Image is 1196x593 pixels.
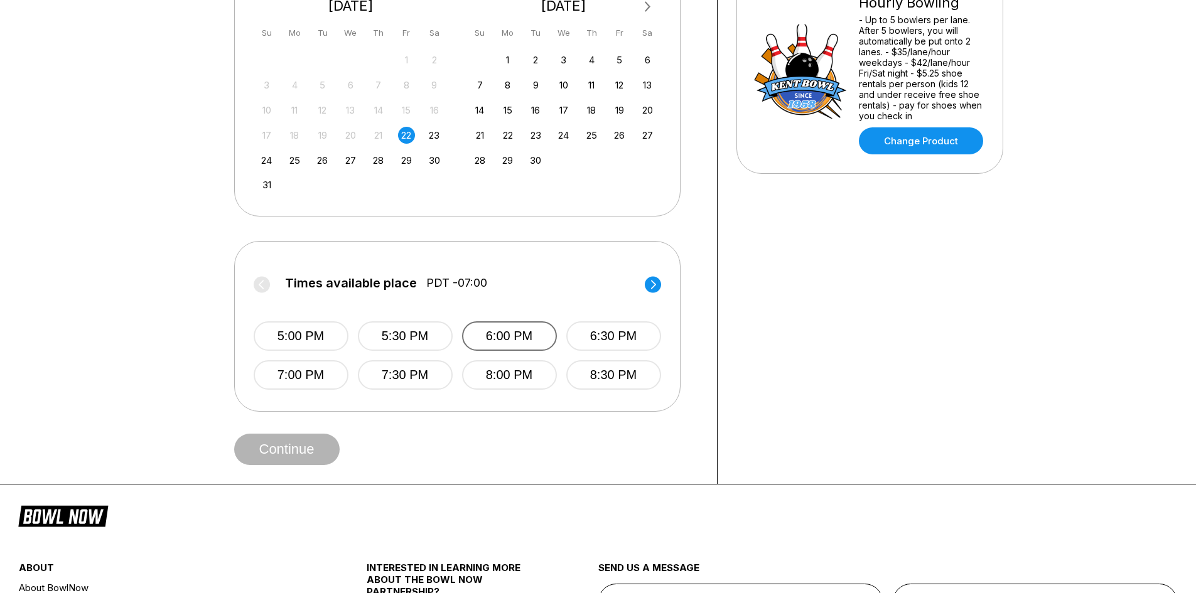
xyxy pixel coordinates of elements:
[611,51,628,68] div: Choose Friday, September 5th, 2025
[258,176,275,193] div: Choose Sunday, August 31st, 2025
[471,77,488,93] div: Choose Sunday, September 7th, 2025
[583,127,600,144] div: Choose Thursday, September 25th, 2025
[426,24,443,41] div: Sa
[527,51,544,68] div: Choose Tuesday, September 2nd, 2025
[370,152,387,169] div: Choose Thursday, August 28th, 2025
[611,77,628,93] div: Choose Friday, September 12th, 2025
[555,77,572,93] div: Choose Wednesday, September 10th, 2025
[370,102,387,119] div: Not available Thursday, August 14th, 2025
[19,562,308,580] div: about
[398,51,415,68] div: Not available Friday, August 1st, 2025
[426,102,443,119] div: Not available Saturday, August 16th, 2025
[314,77,331,93] div: Not available Tuesday, August 5th, 2025
[527,127,544,144] div: Choose Tuesday, September 23rd, 2025
[314,152,331,169] div: Choose Tuesday, August 26th, 2025
[471,102,488,119] div: Choose Sunday, September 14th, 2025
[462,360,557,390] button: 8:00 PM
[527,102,544,119] div: Choose Tuesday, September 16th, 2025
[286,24,303,41] div: Mo
[639,51,656,68] div: Choose Saturday, September 6th, 2025
[639,24,656,41] div: Sa
[583,24,600,41] div: Th
[639,77,656,93] div: Choose Saturday, September 13th, 2025
[358,321,453,351] button: 5:30 PM
[426,127,443,144] div: Choose Saturday, August 23rd, 2025
[258,102,275,119] div: Not available Sunday, August 10th, 2025
[426,51,443,68] div: Not available Saturday, August 2nd, 2025
[258,77,275,93] div: Not available Sunday, August 3rd, 2025
[499,102,516,119] div: Choose Monday, September 15th, 2025
[314,127,331,144] div: Not available Tuesday, August 19th, 2025
[286,152,303,169] div: Choose Monday, August 25th, 2025
[639,127,656,144] div: Choose Saturday, September 27th, 2025
[555,24,572,41] div: We
[859,14,986,121] div: - Up to 5 bowlers per lane. After 5 bowlers, you will automatically be put onto 2 lanes. - $35/la...
[370,127,387,144] div: Not available Thursday, August 21st, 2025
[611,127,628,144] div: Choose Friday, September 26th, 2025
[583,102,600,119] div: Choose Thursday, September 18th, 2025
[370,77,387,93] div: Not available Thursday, August 7th, 2025
[314,24,331,41] div: Tu
[555,51,572,68] div: Choose Wednesday, September 3rd, 2025
[471,127,488,144] div: Choose Sunday, September 21st, 2025
[566,360,661,390] button: 8:30 PM
[611,102,628,119] div: Choose Friday, September 19th, 2025
[639,102,656,119] div: Choose Saturday, September 20th, 2025
[859,127,983,154] a: Change Product
[426,276,487,290] span: PDT -07:00
[499,77,516,93] div: Choose Monday, September 8th, 2025
[398,127,415,144] div: Choose Friday, August 22nd, 2025
[342,152,359,169] div: Choose Wednesday, August 27th, 2025
[342,24,359,41] div: We
[286,102,303,119] div: Not available Monday, August 11th, 2025
[342,77,359,93] div: Not available Wednesday, August 6th, 2025
[358,360,453,390] button: 7:30 PM
[527,77,544,93] div: Choose Tuesday, September 9th, 2025
[462,321,557,351] button: 6:00 PM
[470,50,658,169] div: month 2025-09
[370,24,387,41] div: Th
[342,102,359,119] div: Not available Wednesday, August 13th, 2025
[314,102,331,119] div: Not available Tuesday, August 12th, 2025
[598,562,1178,584] div: send us a message
[258,127,275,144] div: Not available Sunday, August 17th, 2025
[555,102,572,119] div: Choose Wednesday, September 17th, 2025
[527,152,544,169] div: Choose Tuesday, September 30th, 2025
[258,24,275,41] div: Su
[398,77,415,93] div: Not available Friday, August 8th, 2025
[258,152,275,169] div: Choose Sunday, August 24th, 2025
[583,77,600,93] div: Choose Thursday, September 11th, 2025
[471,24,488,41] div: Su
[426,152,443,169] div: Choose Saturday, August 30th, 2025
[499,51,516,68] div: Choose Monday, September 1st, 2025
[499,127,516,144] div: Choose Monday, September 22nd, 2025
[254,360,348,390] button: 7:00 PM
[426,77,443,93] div: Not available Saturday, August 9th, 2025
[499,24,516,41] div: Mo
[398,152,415,169] div: Choose Friday, August 29th, 2025
[257,50,445,194] div: month 2025-08
[611,24,628,41] div: Fr
[555,127,572,144] div: Choose Wednesday, September 24th, 2025
[342,127,359,144] div: Not available Wednesday, August 20th, 2025
[398,24,415,41] div: Fr
[753,24,848,119] img: Hourly Bowling
[583,51,600,68] div: Choose Thursday, September 4th, 2025
[398,102,415,119] div: Not available Friday, August 15th, 2025
[471,152,488,169] div: Choose Sunday, September 28th, 2025
[254,321,348,351] button: 5:00 PM
[527,24,544,41] div: Tu
[499,152,516,169] div: Choose Monday, September 29th, 2025
[285,276,417,290] span: Times available place
[286,127,303,144] div: Not available Monday, August 18th, 2025
[566,321,661,351] button: 6:30 PM
[286,77,303,93] div: Not available Monday, August 4th, 2025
